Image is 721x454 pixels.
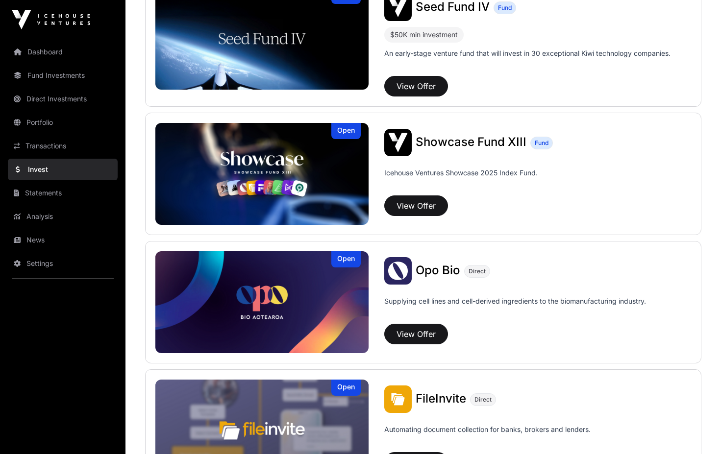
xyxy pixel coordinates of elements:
[416,135,526,149] span: Showcase Fund XIII
[416,393,466,406] a: FileInvite
[155,251,369,353] a: Opo BioOpen
[535,139,548,147] span: Fund
[155,123,369,225] a: Showcase Fund XIIIOpen
[498,4,512,12] span: Fund
[155,251,369,353] img: Opo Bio
[469,267,486,275] span: Direct
[384,195,448,216] button: View Offer
[416,1,490,14] a: Seed Fund IV
[416,136,526,149] a: Showcase Fund XIII
[384,76,448,96] button: View Offer
[416,264,460,277] a: Opo Bio
[384,385,412,413] img: FileInvite
[331,251,361,267] div: Open
[384,27,464,43] div: $50K min investment
[384,257,412,285] img: Opo Bio
[8,182,118,204] a: Statements
[390,29,458,41] div: $50K min investment
[8,159,118,180] a: Invest
[384,296,646,306] p: Supplying cell lines and cell-derived ingredients to the biomanufacturing industry.
[416,263,460,277] span: Opo Bio
[12,10,90,29] img: Icehouse Ventures Logo
[331,380,361,396] div: Open
[331,123,361,139] div: Open
[384,324,448,344] button: View Offer
[8,206,118,227] a: Analysis
[8,41,118,63] a: Dashboard
[8,65,118,86] a: Fund Investments
[474,396,492,404] span: Direct
[672,407,721,454] iframe: Chat Widget
[416,391,466,406] span: FileInvite
[8,229,118,251] a: News
[384,168,538,178] p: Icehouse Ventures Showcase 2025 Index Fund.
[8,135,118,157] a: Transactions
[384,425,591,448] p: Automating document collection for banks, brokers and lenders.
[8,88,118,110] a: Direct Investments
[8,112,118,133] a: Portfolio
[8,253,118,274] a: Settings
[384,129,412,156] img: Showcase Fund XIII
[384,48,671,58] p: An early-stage venture fund that will invest in 30 exceptional Kiwi technology companies.
[155,123,369,225] img: Showcase Fund XIII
